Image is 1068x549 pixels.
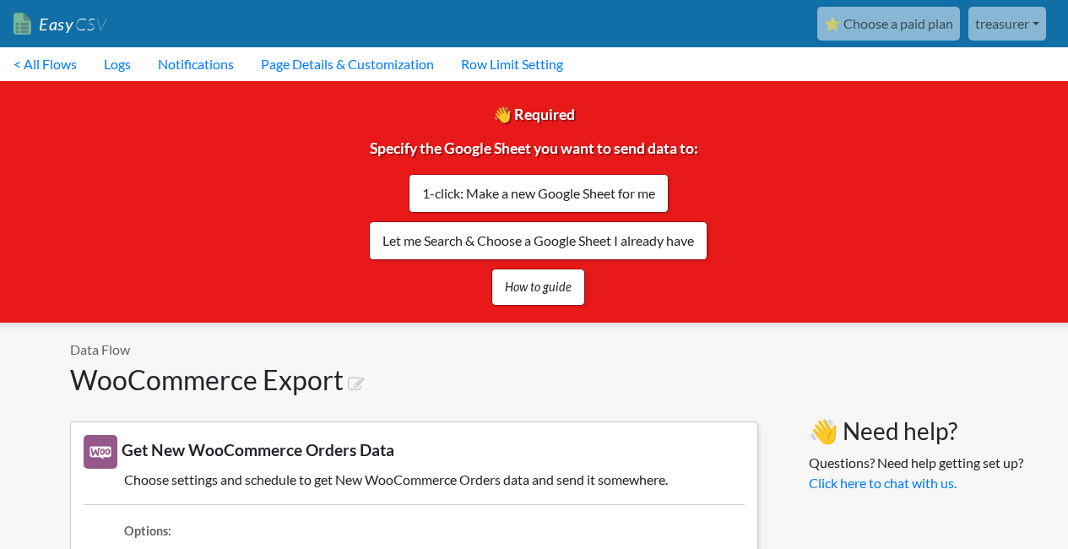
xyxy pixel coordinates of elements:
[369,221,707,260] a: Let me Search & Choose a Google Sheet I already have
[70,340,758,360] p: Data Flow
[247,47,447,81] a: Page Details & Customization
[409,174,669,213] a: 1-click: Make a new Google Sheet for me
[124,522,728,545] li: Options:
[84,435,117,469] img: New WooCommerce Orders
[90,47,144,81] a: Logs
[84,435,745,469] h3: Get New WooCommerce Orders Data
[361,106,707,244] span: 👋 Required Specify the Google Sheet you want to send data to:
[73,14,106,35] span: CSV
[491,269,585,306] a: How to guide
[144,47,247,81] a: Notifications
[70,364,758,396] h1: WooCommerce Export
[447,47,577,81] a: Row Limit Setting
[817,7,960,41] a: ⭐ Choose a paid plan
[809,417,1023,446] h3: 👋 Need help?
[14,7,106,41] a: EasyCSV
[84,471,745,487] h5: Choose settings and schedule to get New WooCommerce Orders data and send it somewhere.
[809,453,1023,493] p: Questions? Need help getting set up?
[809,475,957,491] a: Click here to chat with us.
[968,7,1046,41] a: treasurer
